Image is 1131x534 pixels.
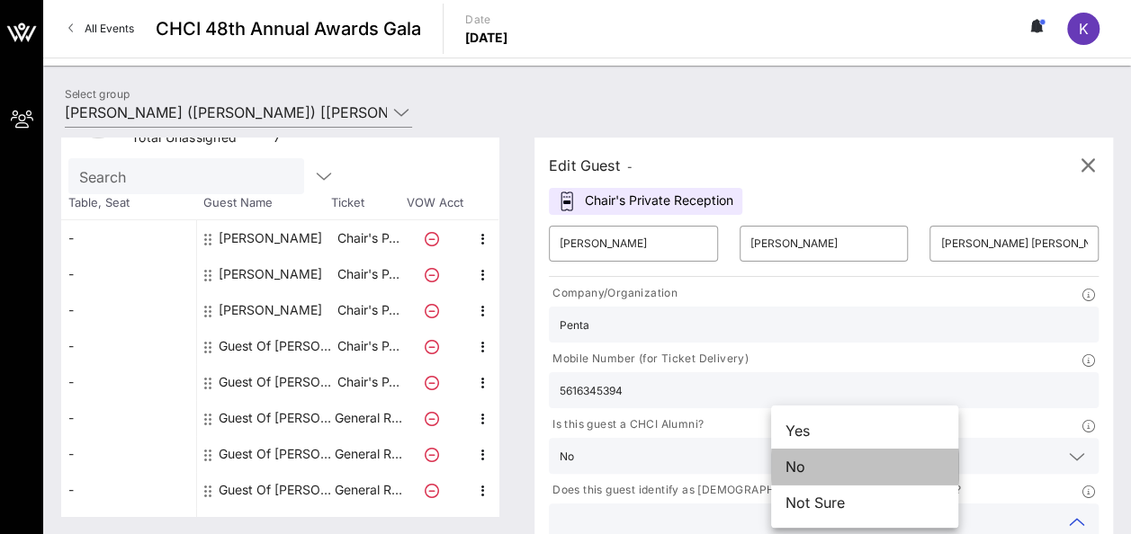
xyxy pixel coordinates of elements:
[549,350,749,369] p: Mobile Number (for Ticket Delivery)
[940,229,1088,258] input: Email*
[332,472,404,508] p: General R…
[771,449,958,485] div: No
[560,229,707,258] input: First Name*
[771,413,958,449] div: Yes
[61,400,196,436] div: -
[65,87,130,101] label: Select group
[61,364,196,400] div: -
[274,129,288,151] div: 7
[549,284,678,303] p: Company/Organization
[61,220,196,256] div: -
[332,328,404,364] p: Chair's P…
[219,328,332,364] div: Guest Of Estee Lauder
[549,188,742,215] div: Chair's Private Reception
[560,450,574,463] div: No
[196,194,331,212] span: Guest Name
[332,220,404,256] p: Chair's P…
[549,438,1099,474] div: No
[61,292,196,328] div: -
[332,256,404,292] p: Chair's P…
[61,436,196,472] div: -
[332,436,404,472] p: General R…
[58,14,145,43] a: All Events
[85,22,134,35] span: All Events
[465,29,508,47] p: [DATE]
[219,436,332,472] div: Guest Of Estee Lauder
[750,229,898,258] input: Last Name*
[156,15,421,42] span: CHCI 48th Annual Awards Gala
[219,256,322,292] div: Jackie Martinez
[219,220,322,256] div: Alex Bratsafolis
[549,481,961,500] p: Does this guest identify as [DEMOGRAPHIC_DATA]/[DEMOGRAPHIC_DATA]?
[1067,13,1100,45] div: K
[219,400,332,436] div: Guest Of Estee Lauder
[771,485,958,521] div: Not Sure
[332,364,404,400] p: Chair's P…
[1079,20,1089,38] span: K
[465,11,508,29] p: Date
[627,160,633,174] span: -
[549,415,704,434] p: Is this guest a CHCI Alumni?
[131,129,266,151] div: Total Unassigned
[61,328,196,364] div: -
[549,153,633,178] div: Edit Guest
[219,472,332,508] div: Guest Of Estee Lauder
[61,256,196,292] div: -
[332,292,404,328] p: Chair's P…
[61,194,196,212] span: Table, Seat
[219,292,322,328] div: Kate Winkler Keating
[403,194,466,212] span: VOW Acct
[219,364,332,400] div: Guest Of Estee Lauder
[331,194,403,212] span: Ticket
[332,400,404,436] p: General R…
[61,472,196,508] div: -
